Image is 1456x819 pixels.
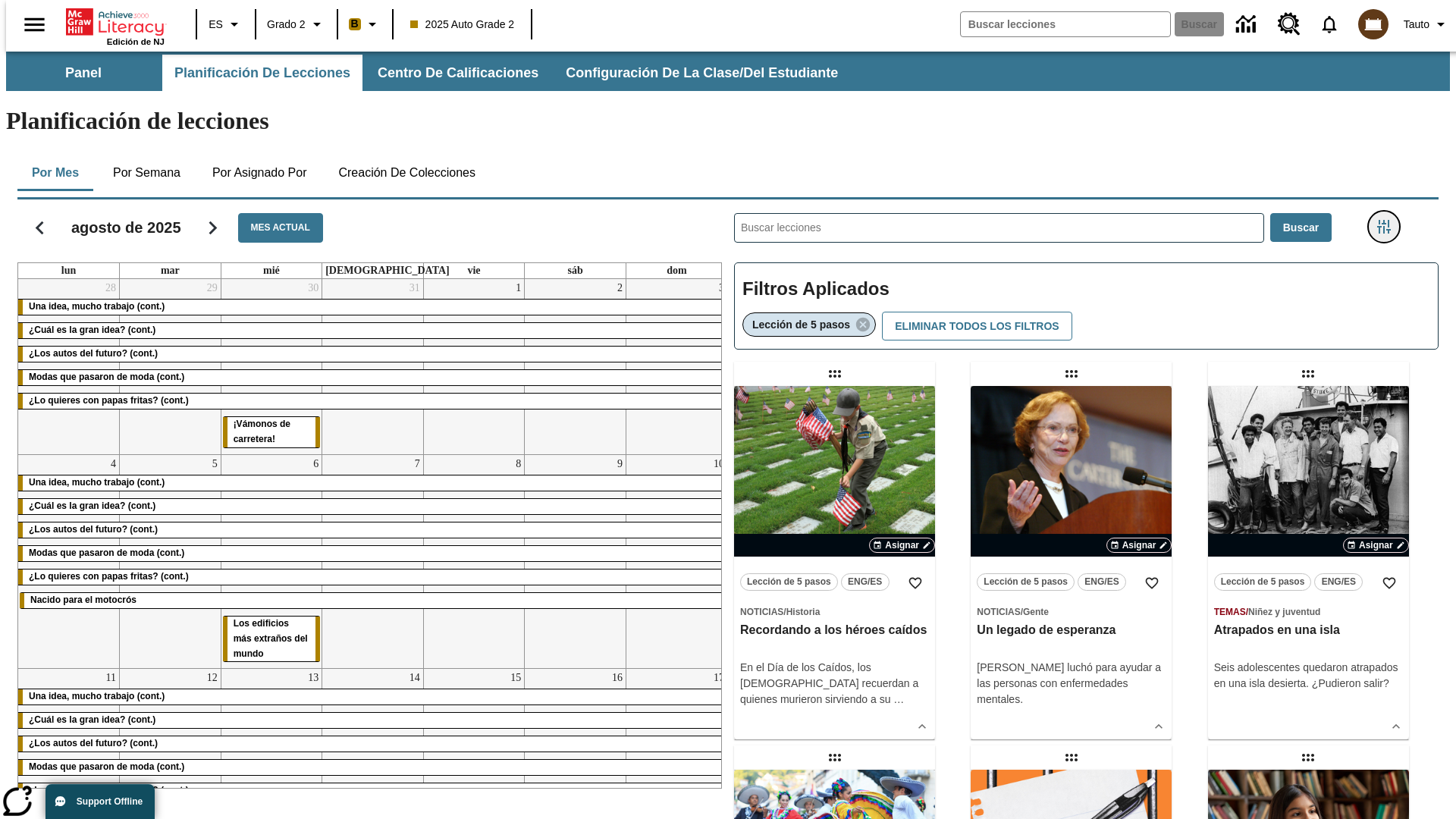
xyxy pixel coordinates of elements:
div: ¿Los autos del futuro? (cont.) [18,522,727,538]
span: Tema: Noticias/Historia [740,604,929,620]
button: ENG/ES [1314,573,1363,591]
td: 10 de agosto de 2025 [626,454,727,669]
td: 3 de agosto de 2025 [626,279,727,454]
button: Abrir el menú lateral [12,2,57,47]
button: Añadir a mis Favoritas [1138,570,1166,597]
a: 1 de agosto de 2025 [513,279,524,297]
h1: Planificación de lecciones [6,107,1450,135]
button: Asignar Elegir fechas [1343,538,1409,553]
span: Gente [1023,607,1049,617]
h2: agosto de 2025 [71,218,181,237]
span: Una idea, mucho trabajo (cont.) [29,477,165,488]
button: Por asignado por [200,155,319,191]
h3: Atrapados en una isla [1214,623,1403,639]
button: Ver más [1385,715,1407,738]
div: lesson details [734,386,935,739]
div: Subbarra de navegación [6,55,852,91]
a: 3 de agosto de 2025 [716,279,727,297]
a: 13 de agosto de 2025 [305,669,322,687]
div: Lección arrastrable: Atrapados en una isla [1296,362,1320,386]
span: / [1021,607,1023,617]
a: 15 de agosto de 2025 [507,669,524,687]
span: Noticias [977,607,1020,617]
div: ¿Cuál es la gran idea? (cont.) [18,713,727,728]
button: Creación de colecciones [326,155,488,191]
span: Support Offline [77,796,143,807]
span: Niñez y juventud [1248,607,1320,617]
div: Lección arrastrable: La libertad de escribir [1059,745,1084,770]
td: 9 de agosto de 2025 [525,454,626,669]
a: Centro de información [1227,4,1269,45]
a: Notificaciones [1310,5,1349,44]
a: 29 de julio de 2025 [204,279,221,297]
span: Modas que pasaron de moda (cont.) [29,761,184,772]
td: 7 de agosto de 2025 [322,454,424,669]
a: 28 de julio de 2025 [102,279,119,297]
button: Escoja un nuevo avatar [1349,5,1398,44]
button: Asignar Elegir fechas [1106,538,1172,553]
div: Modas que pasaron de moda (cont.) [18,760,727,775]
div: Eliminar Lección de 5 pasos el ítem seleccionado del filtro [742,312,876,337]
div: Portada [66,5,165,46]
td: 1 de agosto de 2025 [423,279,525,454]
h3: Recordando a los héroes caídos [740,623,929,639]
a: 2 de agosto de 2025 [614,279,626,297]
span: Una idea, mucho trabajo (cont.) [29,301,165,312]
a: miércoles [260,263,283,278]
h2: Filtros Aplicados [742,271,1430,308]
input: Buscar lecciones [735,214,1263,242]
a: domingo [664,263,689,278]
span: ¿Los autos del futuro? (cont.) [29,738,158,748]
span: ENG/ES [1322,574,1356,590]
button: Support Offline [45,784,155,819]
span: ¿Cuál es la gran idea? (cont.) [29,500,155,511]
button: ENG/ES [841,573,890,591]
div: Modas que pasaron de moda (cont.) [18,370,727,385]
button: Lenguaje: ES, Selecciona un idioma [202,11,250,38]
button: Añadir a mis Favoritas [1376,570,1403,597]
img: avatar image [1358,9,1389,39]
span: Modas que pasaron de moda (cont.) [29,548,184,558]
a: 11 de agosto de 2025 [103,669,119,687]
span: Temas [1214,607,1246,617]
div: Los edificios más extraños del mundo [223,617,321,662]
button: Ver más [911,715,934,738]
button: Por semana [101,155,193,191]
span: Lección de 5 pasos [1221,574,1305,590]
span: Tema: Temas/Niñez y juventud [1214,604,1403,620]
button: Ver más [1147,715,1170,738]
a: 4 de agosto de 2025 [108,455,119,473]
a: lunes [58,263,79,278]
div: Lección arrastrable: Un legado de esperanza [1059,362,1084,386]
span: ¿Cuál es la gran idea? (cont.) [29,325,155,335]
a: 7 de agosto de 2025 [412,455,423,473]
a: viernes [464,263,483,278]
a: 8 de agosto de 2025 [513,455,524,473]
div: Nacido para el motocrós [20,593,726,608]
a: 30 de julio de 2025 [305,279,322,297]
span: … [893,693,904,705]
button: Boost El color de la clase es anaranjado claro. Cambiar el color de la clase. [343,11,388,38]
span: 2025 Auto Grade 2 [410,17,515,33]
button: ENG/ES [1078,573,1126,591]
button: Lección de 5 pasos [1214,573,1312,591]
a: Portada [66,7,165,37]
div: ¿Lo quieres con papas fritas? (cont.) [18,783,727,799]
button: Regresar [20,209,59,247]
div: ¿Los autos del futuro? (cont.) [18,347,727,362]
span: / [1246,607,1248,617]
td: 5 de agosto de 2025 [120,454,221,669]
span: Lección de 5 pasos [752,318,850,331]
h3: Un legado de esperanza [977,623,1166,639]
div: En el Día de los Caídos, los [DEMOGRAPHIC_DATA] recuerdan a quienes murieron sirviendo a su [740,660,929,708]
td: 29 de julio de 2025 [120,279,221,454]
div: Lección arrastrable: ¡Que viva el Cinco de Mayo! [823,745,847,770]
span: Lección de 5 pasos [984,574,1068,590]
div: ¿Cuál es la gran idea? (cont.) [18,323,727,338]
span: Asignar [885,538,919,552]
button: Menú lateral de filtros [1369,212,1399,242]
span: ENG/ES [848,574,882,590]
button: Añadir a mis Favoritas [902,570,929,597]
div: ¿Los autos del futuro? (cont.) [18,736,727,752]
div: Una idea, mucho trabajo (cont.) [18,300,727,315]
